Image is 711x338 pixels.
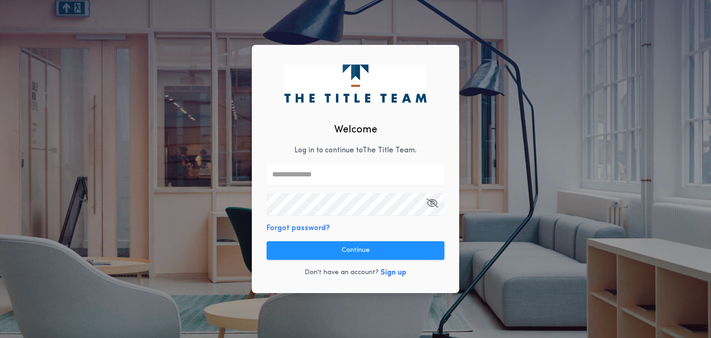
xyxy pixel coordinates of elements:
[284,64,426,102] img: logo
[380,267,406,278] button: Sign up
[334,122,377,138] h2: Welcome
[294,145,417,156] p: Log in to continue to The Title Team .
[305,268,379,277] p: Don't have an account?
[267,223,330,234] button: Forgot password?
[267,241,444,260] button: Continue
